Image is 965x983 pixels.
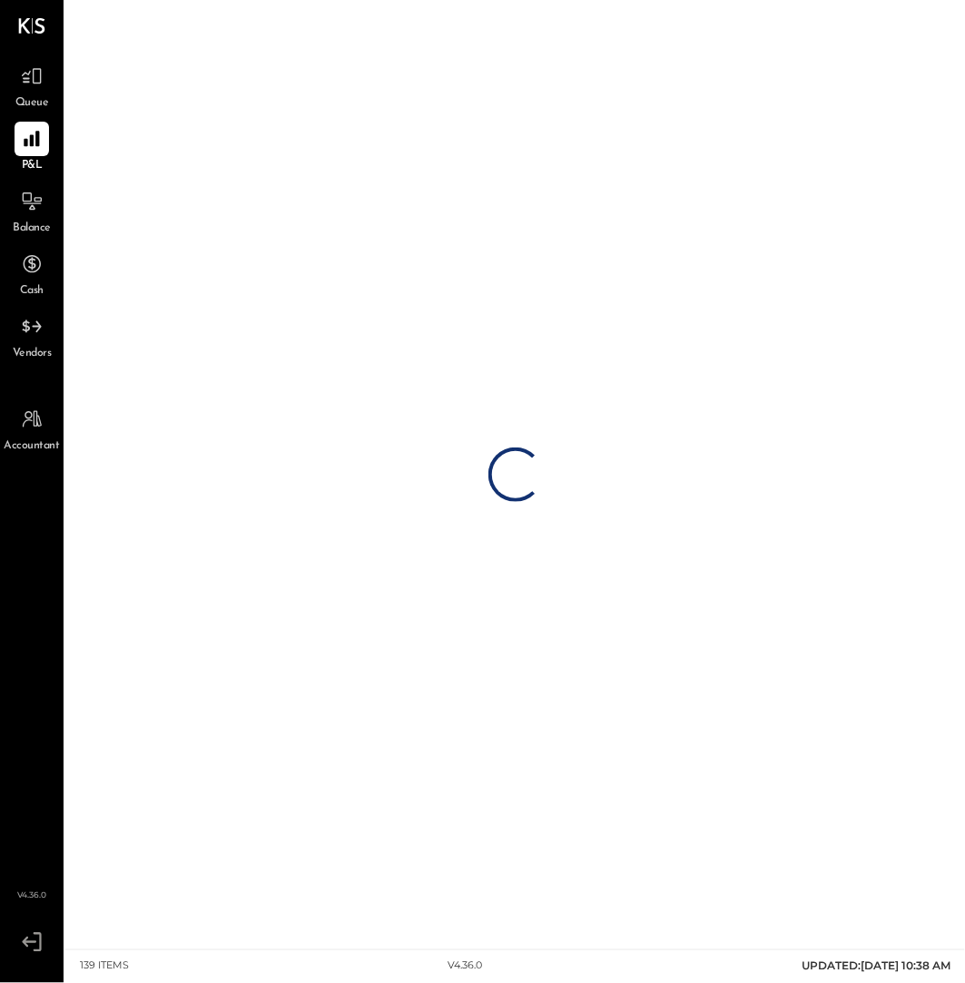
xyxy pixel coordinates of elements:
[22,158,43,174] span: P&L
[1,310,63,362] a: Vendors
[1,184,63,237] a: Balance
[1,402,63,455] a: Accountant
[13,221,51,237] span: Balance
[802,959,950,973] span: UPDATED: [DATE] 10:38 AM
[5,438,60,455] span: Accountant
[1,122,63,174] a: P&L
[15,95,49,112] span: Queue
[1,59,63,112] a: Queue
[13,346,52,362] span: Vendors
[80,959,129,974] div: 139 items
[1,247,63,300] a: Cash
[20,283,44,300] span: Cash
[448,959,483,974] div: v 4.36.0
